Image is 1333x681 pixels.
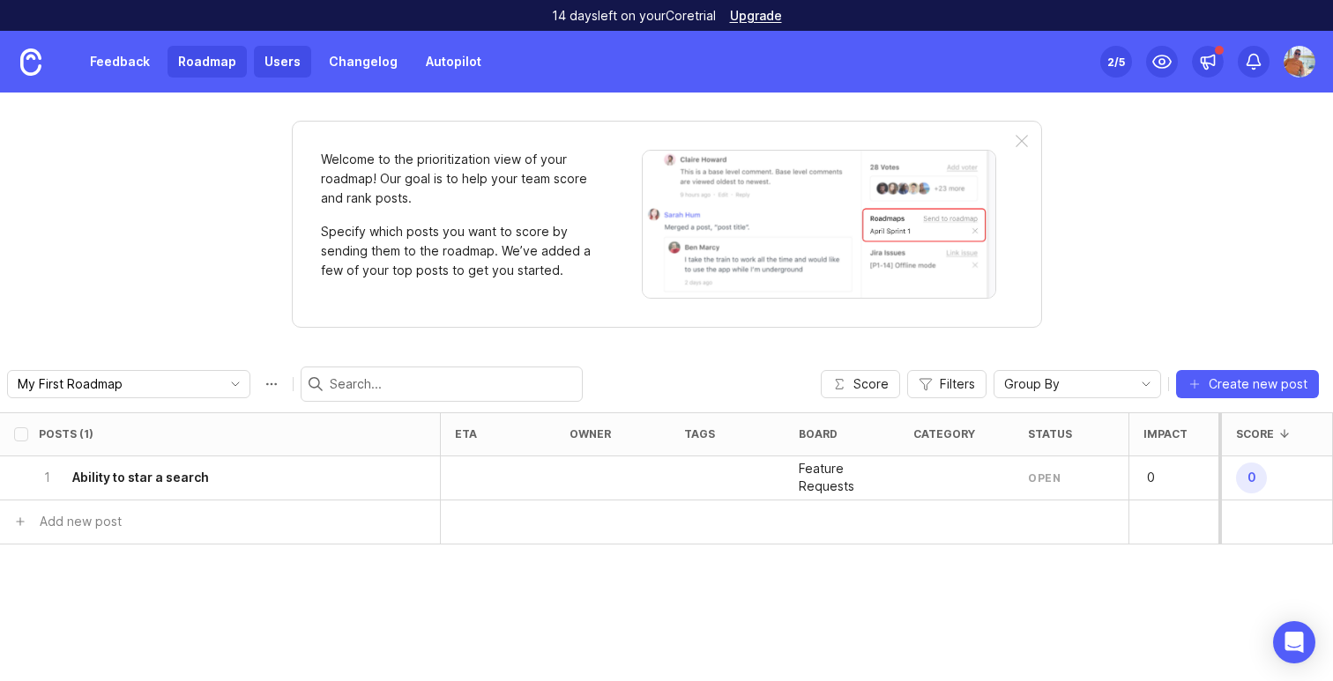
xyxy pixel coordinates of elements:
[330,374,575,394] input: Search...
[455,427,477,440] div: eta
[730,10,782,22] a: Upgrade
[415,46,492,78] a: Autopilot
[994,370,1161,398] div: toggle menu
[1273,621,1315,663] div: Open Intercom Messenger
[1284,46,1315,78] img: Soufiane Bouchaara
[570,427,611,440] div: owner
[907,370,987,398] button: Filters
[821,370,900,398] button: Score
[853,375,889,393] span: Score
[1236,427,1274,440] div: Score
[257,370,286,398] button: Roadmap options
[79,46,160,78] a: Feedback
[72,469,209,486] h6: Ability to star a search
[1107,49,1125,74] div: 2 /5
[552,7,716,25] p: 14 days left on your Core trial
[321,222,598,280] p: Specify which posts you want to score by sending them to the roadmap. We’ve added a few of your t...
[1176,370,1319,398] button: Create new post
[254,46,311,78] a: Users
[18,374,212,394] input: My First Roadmap
[1028,427,1072,440] div: status
[39,469,55,486] p: 1
[1236,463,1267,493] span: 0
[1209,375,1307,393] span: Create new post
[39,427,93,440] div: Posts (1)
[1132,377,1160,391] svg: toggle icon
[1028,470,1061,485] div: open
[1143,465,1198,490] p: 0
[799,427,838,440] div: board
[940,375,975,393] span: Filters
[1004,374,1060,394] span: Group By
[7,370,250,398] div: toggle menu
[40,512,122,531] div: Add new post
[1143,427,1188,440] div: Impact
[799,460,885,495] p: Feature Requests
[221,377,249,391] svg: toggle icon
[1100,46,1132,78] button: 2/5
[321,150,598,208] p: Welcome to the prioritization view of your roadmap! Our goal is to help your team score and rank ...
[318,46,408,78] a: Changelog
[913,427,975,440] div: category
[642,150,996,299] img: When viewing a post, you can send it to a roadmap
[684,427,715,440] div: tags
[168,46,247,78] a: Roadmap
[39,456,391,500] button: 1Ability to star a search
[20,48,41,76] img: Canny Home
